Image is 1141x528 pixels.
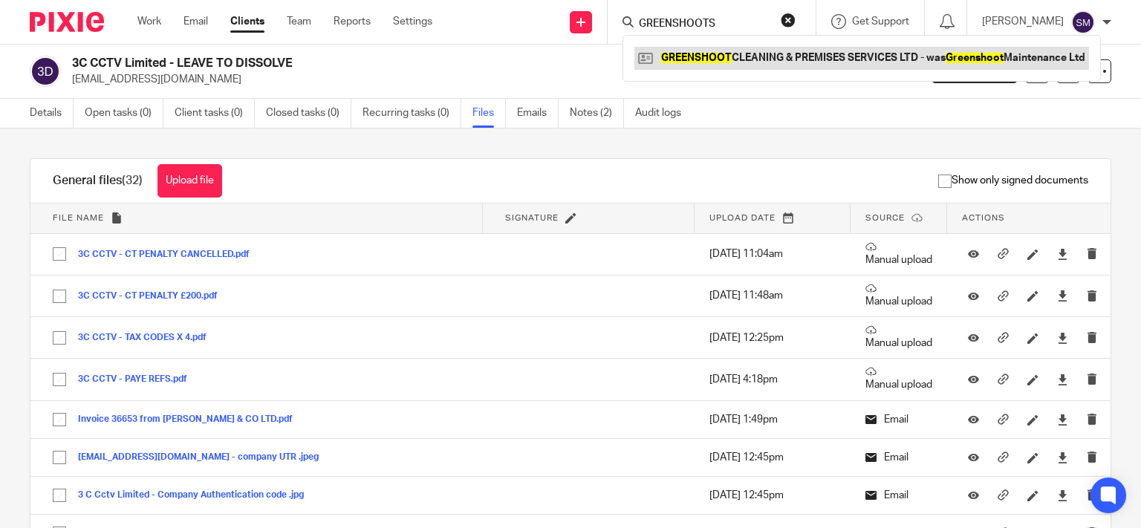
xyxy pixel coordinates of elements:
[472,99,506,128] a: Files
[709,288,836,303] p: [DATE] 11:48am
[53,173,143,189] h1: General files
[982,14,1064,29] p: [PERSON_NAME]
[85,99,163,128] a: Open tasks (0)
[30,99,74,128] a: Details
[137,14,161,29] a: Work
[72,56,742,71] h2: 3C CCTV Limited - LEAVE TO DISSOLVE
[122,175,143,186] span: (32)
[865,214,905,222] span: Source
[287,14,311,29] a: Team
[865,412,932,427] p: Email
[1057,330,1068,345] a: Download
[183,14,208,29] a: Email
[72,72,909,87] p: [EMAIL_ADDRESS][DOMAIN_NAME]
[637,18,771,31] input: Search
[334,14,371,29] a: Reports
[78,490,315,501] button: 3 C Cctv Limited - Company Authentication code .jpg
[1057,247,1068,261] a: Download
[53,214,104,222] span: File name
[865,283,932,309] p: Manual upload
[938,173,1088,188] span: Show only signed documents
[709,488,836,503] p: [DATE] 12:45pm
[175,99,255,128] a: Client tasks (0)
[865,241,932,267] p: Manual upload
[517,99,559,128] a: Emails
[1057,488,1068,503] a: Download
[1057,450,1068,465] a: Download
[1057,372,1068,387] a: Download
[30,56,61,87] img: svg%3E
[363,99,461,128] a: Recurring tasks (0)
[1057,288,1068,303] a: Download
[962,214,1005,222] span: Actions
[45,282,74,310] input: Select
[635,99,692,128] a: Audit logs
[45,481,74,509] input: Select
[393,14,432,29] a: Settings
[1057,412,1068,427] a: Download
[852,16,909,27] span: Get Support
[230,14,264,29] a: Clients
[45,405,74,434] input: Select
[865,325,932,351] p: Manual upload
[157,164,222,198] button: Upload file
[45,240,74,268] input: Select
[865,488,932,503] p: Email
[865,450,932,465] p: Email
[709,247,836,261] p: [DATE] 11:04am
[78,291,229,302] button: 3C CCTV - CT PENALTY £200.pdf
[78,374,198,385] button: 3C CCTV - PAYE REFS.pdf
[45,365,74,394] input: Select
[78,452,330,463] button: [EMAIL_ADDRESS][DOMAIN_NAME] - company UTR .jpeg
[78,333,218,343] button: 3C CCTV - TAX CODES X 4.pdf
[266,99,351,128] a: Closed tasks (0)
[709,412,836,427] p: [DATE] 1:49pm
[709,214,776,222] span: Upload date
[78,250,261,260] button: 3C CCTV - CT PENALTY CANCELLED.pdf
[709,372,836,387] p: [DATE] 4:18pm
[45,324,74,352] input: Select
[30,12,104,32] img: Pixie
[570,99,624,128] a: Notes (2)
[45,443,74,472] input: Select
[505,214,559,222] span: Signature
[709,330,836,345] p: [DATE] 12:25pm
[865,366,932,392] p: Manual upload
[78,414,304,425] button: Invoice 36653 from [PERSON_NAME] & CO LTD.pdf
[709,450,836,465] p: [DATE] 12:45pm
[781,13,796,27] button: Clear
[1071,10,1095,34] img: svg%3E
